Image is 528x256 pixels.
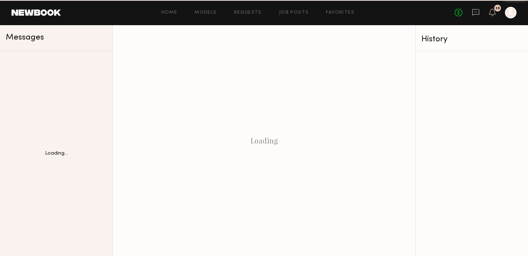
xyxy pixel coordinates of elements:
span: Messages [6,33,44,42]
a: K [505,7,516,18]
a: Favorites [326,10,354,15]
a: Models [194,10,216,15]
a: Job Posts [279,10,309,15]
div: Loading [113,25,415,256]
a: Requests [234,10,262,15]
a: Home [161,10,178,15]
div: History [421,35,522,44]
div: 39 [495,6,500,10]
div: Loading... [45,151,68,156]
